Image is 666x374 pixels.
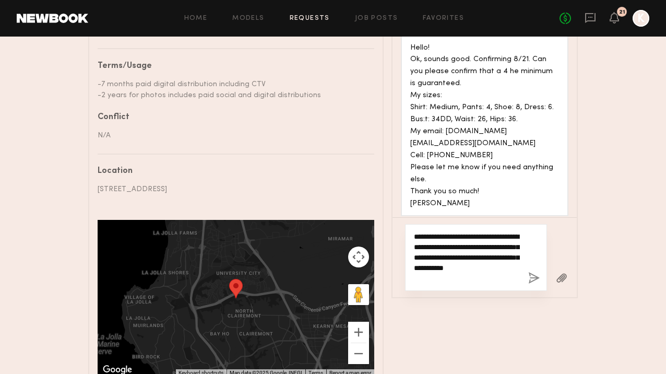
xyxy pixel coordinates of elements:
div: [STREET_ADDRESS] [98,184,366,195]
div: Hello! Ok, sounds good. Confirming 8/21. Can you please confirm that a 4 he minimum is guaranteed... [410,42,559,210]
a: Favorites [423,15,464,22]
div: Conflict [98,113,366,122]
div: Terms/Usage [98,62,366,71]
button: Map camera controls [348,247,369,267]
div: -7 months paid digital distribution including CTV -2 years for photos includes paid social and di... [98,79,366,101]
a: Job Posts [355,15,398,22]
button: Zoom in [348,322,369,343]
a: Requests [290,15,330,22]
div: Location [98,167,366,176]
div: 21 [619,9,625,15]
a: K [633,10,649,27]
div: N/A [98,130,366,141]
button: Drag Pegman onto the map to open Street View [348,284,369,305]
a: Home [184,15,208,22]
button: Zoom out [348,343,369,364]
a: Models [232,15,264,22]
